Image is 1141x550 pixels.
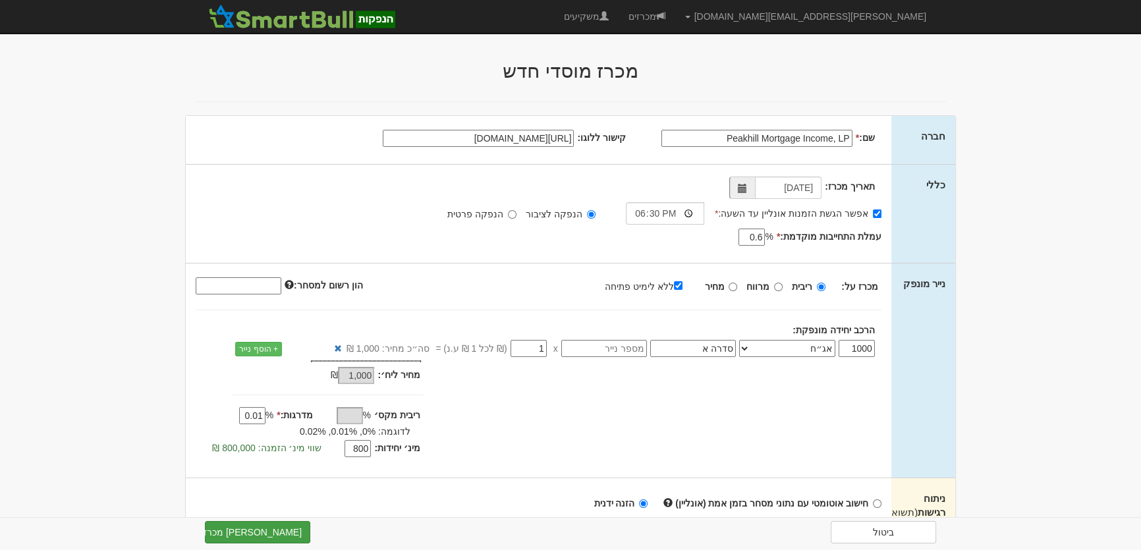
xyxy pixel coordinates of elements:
[347,342,430,355] span: סה״כ מחיר: 1,000 ₪
[374,408,420,422] label: ריבית מקס׳
[774,283,783,291] input: מרווח
[831,521,936,543] a: ביטול
[285,279,362,292] label: הון רשום למסחר:
[715,207,881,220] label: אפשר הגשת הזמנות אונליין עד השעה:
[561,340,647,357] input: מספר נייר
[235,342,282,356] a: + הוסף נייר
[746,281,769,292] strong: מרווח
[841,281,878,292] strong: מכרז על:
[577,131,626,144] label: קישור ללוגו:
[447,207,516,221] label: הנפקה פרטית
[921,129,945,143] label: חברה
[205,521,310,543] button: [PERSON_NAME] מכרז
[587,210,596,219] input: הנפקה לציבור
[300,426,410,437] span: לדוגמה: 0%, 0.01%, 0.02%
[793,325,874,335] strong: הרכב יחידה מונפקת:
[511,340,547,357] input: מחיר *
[277,408,313,422] label: מדרגות:
[435,342,441,355] span: =
[882,507,945,532] span: (תשואות ומרווחים)
[553,342,558,355] span: x
[212,443,321,453] span: שווי מינ׳ הזמנה: 800,000 ₪
[765,230,773,243] span: %
[704,281,724,292] strong: מחיר
[674,281,682,290] input: ללא לימיט פתיחה
[839,340,875,357] input: כמות
[205,3,399,30] img: SmartBull Logo
[873,499,881,508] input: חישוב אוטומטי עם נתוני מסחר בזמן אמת (אונליין)
[825,180,875,193] label: תאריך מכרז:
[792,281,812,292] strong: ריבית
[508,210,516,219] input: הנפקה פרטית
[594,498,634,509] strong: הזנה ידנית
[856,131,875,144] label: שם:
[873,209,881,218] input: אפשר הגשת הזמנות אונליין עד השעה:*
[903,277,945,290] label: נייר מונפק
[817,283,825,291] input: ריבית
[276,368,378,384] div: ₪
[185,60,956,82] h2: מכרז מוסדי חדש
[441,342,507,355] span: (₪ לכל 1 ₪ ע.נ)
[605,279,696,293] label: ללא לימיט פתיחה
[377,368,420,381] label: מחיר ליח׳:
[374,441,420,454] label: מינ׳ יחידות:
[265,408,273,422] span: %
[729,283,737,291] input: מחיר
[901,491,945,534] label: ניתוח רגישות
[650,340,736,357] input: שם הסדרה *
[639,499,648,508] input: הזנה ידנית
[363,408,371,422] span: %
[526,207,596,221] label: הנפקה לציבור
[777,230,881,243] label: עמלת התחייבות מוקדמת:
[675,498,868,509] strong: חישוב אוטומטי עם נתוני מסחר בזמן אמת (אונליין)
[926,178,945,192] label: כללי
